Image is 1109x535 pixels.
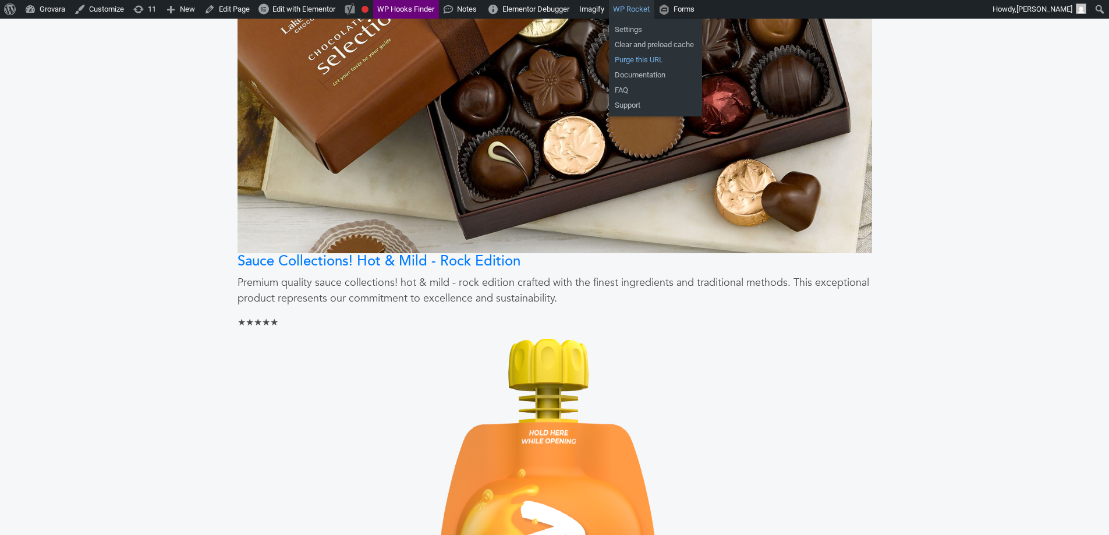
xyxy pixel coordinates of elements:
[362,6,369,13] div: Focus keyphrase not set
[609,68,702,83] a: Documentation
[238,251,520,271] a: Sauce Collections! Hot & Mild - Rock Edition
[609,98,702,113] a: Support
[609,22,702,37] a: Settings
[609,37,702,52] a: Clear and preload cache
[238,316,872,329] div: ★★★★★
[238,275,872,306] p: Premium quality sauce collections! hot & mild - rock edition crafted with the finest ingredients ...
[272,5,335,13] span: Edit with Elementor
[1016,5,1072,13] span: [PERSON_NAME]
[609,52,702,68] a: Purge this URL
[609,83,702,98] a: FAQ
